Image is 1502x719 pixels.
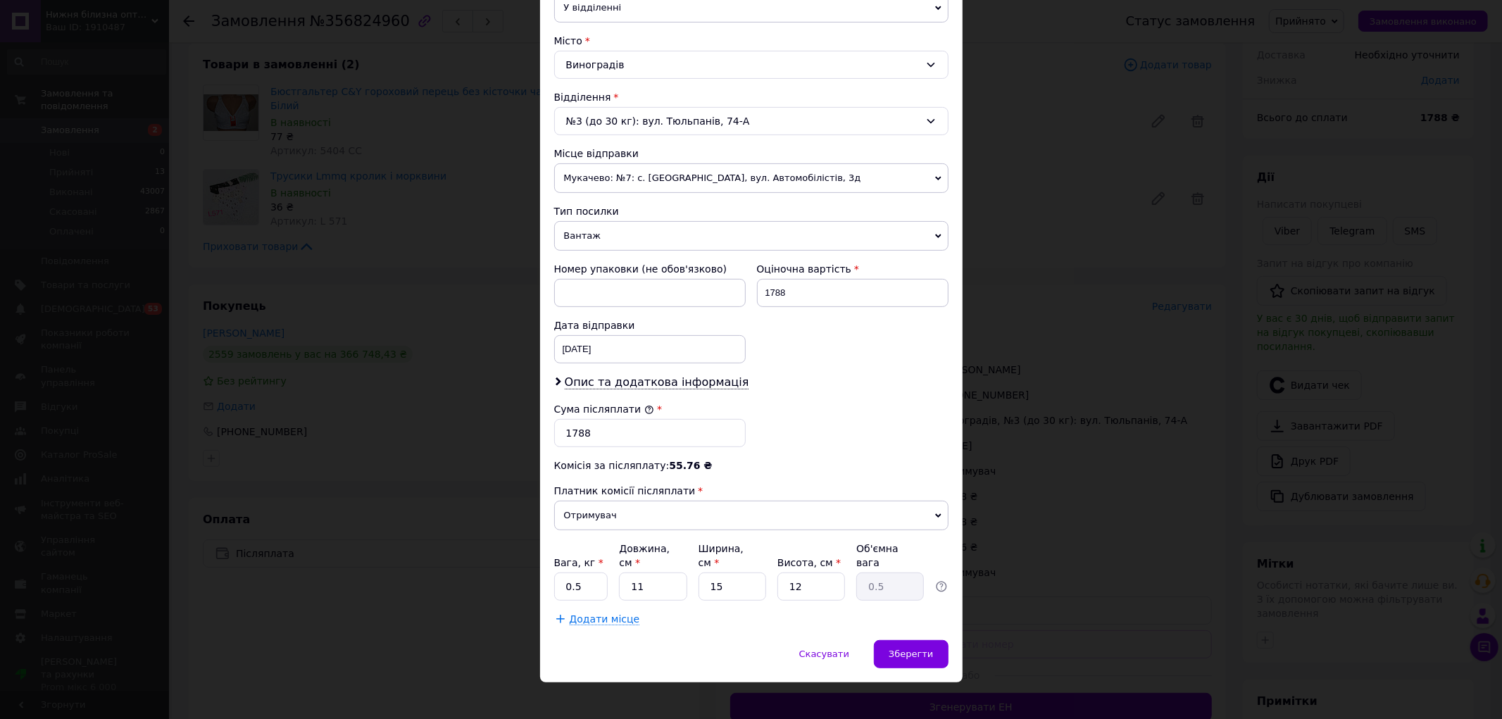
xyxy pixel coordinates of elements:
[554,404,654,415] label: Сума післяплати
[554,221,949,251] span: Вантаж
[856,542,924,570] div: Об'ємна вага
[799,649,849,659] span: Скасувати
[699,543,744,568] label: Ширина, см
[554,501,949,530] span: Отримувач
[554,90,949,104] div: Відділення
[554,51,949,79] div: Виноградів
[757,262,949,276] div: Оціночна вартість
[889,649,933,659] span: Зберегти
[565,375,749,389] span: Опис та додаткова інформація
[554,206,619,217] span: Тип посилки
[554,557,603,568] label: Вага, кг
[570,613,640,625] span: Додати місце
[777,557,841,568] label: Висота, см
[554,148,639,159] span: Місце відправки
[554,458,949,473] div: Комісія за післяплату:
[554,318,746,332] div: Дата відправки
[669,460,712,471] span: 55.76 ₴
[554,34,949,48] div: Місто
[619,543,670,568] label: Довжина, см
[554,262,746,276] div: Номер упаковки (не обов'язково)
[554,163,949,193] span: Мукачево: №7: с. [GEOGRAPHIC_DATA], вул. Автомобілістів, 3д
[554,485,696,496] span: Платник комісії післяплати
[554,107,949,135] div: №3 (до 30 кг): вул. Тюльпанів, 74-А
